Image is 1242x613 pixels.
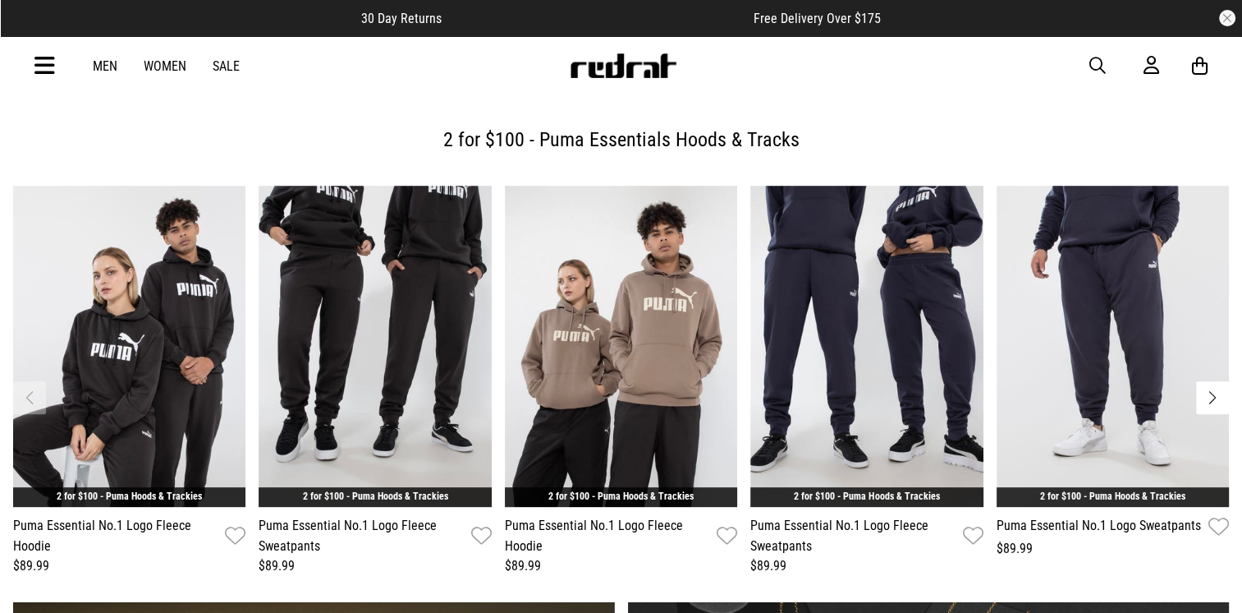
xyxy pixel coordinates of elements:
[569,53,677,78] img: Redrat logo
[213,58,240,74] a: Sale
[26,123,1216,156] h2: 2 for $100 - Puma Essentials Hoods & Tracks
[1040,491,1185,502] a: 2 for $100 - Puma Hoods & Trackies
[259,515,464,556] a: Puma Essential No.1 Logo Fleece Sweatpants
[505,556,737,576] div: $89.99
[505,186,737,507] img: Puma Essential No.1 Logo Fleece Hoodie in Brown
[997,515,1201,539] a: Puma Essential No.1 Logo Sweatpants
[361,11,442,26] span: 30 Day Returns
[13,186,245,576] div: 1 / 6
[997,186,1229,559] div: 5 / 6
[750,515,956,556] a: Puma Essential No.1 Logo Fleece Sweatpants
[505,186,737,576] div: 3 / 6
[259,186,491,576] div: 2 / 6
[474,10,721,26] iframe: Customer reviews powered by Trustpilot
[754,11,881,26] span: Free Delivery Over $175
[548,491,694,502] a: 2 for $100 - Puma Hoods & Trackies
[93,58,117,74] a: Men
[794,491,939,502] a: 2 for $100 - Puma Hoods & Trackies
[259,556,491,576] div: $89.99
[750,186,983,576] div: 4 / 6
[1196,381,1229,414] button: Next slide
[13,556,245,576] div: $89.99
[13,7,62,56] button: Open LiveChat chat widget
[13,515,218,556] a: Puma Essential No.1 Logo Fleece Hoodie
[144,58,186,74] a: Women
[13,381,46,414] button: Previous slide
[750,186,983,507] img: Puma Essential No.1 Logo Fleece Sweatpants in Blue
[13,186,245,507] img: Puma Essential No.1 Logo Fleece Hoodie in Black
[259,186,491,507] img: Puma Essential No.1 Logo Fleece Sweatpants in Black
[997,539,1229,559] div: $89.99
[303,491,448,502] a: 2 for $100 - Puma Hoods & Trackies
[57,491,202,502] a: 2 for $100 - Puma Hoods & Trackies
[750,556,983,576] div: $89.99
[505,515,710,556] a: Puma Essential No.1 Logo Fleece Hoodie
[997,186,1229,507] img: Puma Essential No.1 Logo Sweatpants in Blue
